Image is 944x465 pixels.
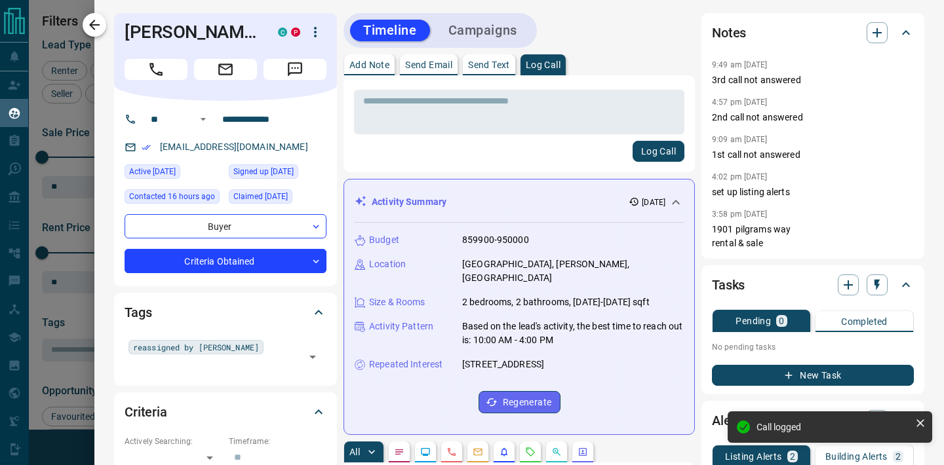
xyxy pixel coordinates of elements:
[229,436,326,447] p: Timeframe:
[841,317,888,326] p: Completed
[895,452,901,461] p: 2
[712,269,914,301] div: Tasks
[233,190,288,203] span: Claimed [DATE]
[278,28,287,37] div: condos.ca
[229,189,326,208] div: Thu Aug 14 2025
[125,302,151,323] h2: Tags
[736,316,771,325] p: Pending
[825,452,888,461] p: Building Alerts
[712,185,914,199] p: set up listing alerts
[369,233,399,247] p: Budget
[420,447,431,457] svg: Lead Browsing Activity
[394,447,404,457] svg: Notes
[125,249,326,273] div: Criteria Obtained
[499,447,509,457] svg: Listing Alerts
[369,358,442,371] p: Repeated Interest
[712,148,914,162] p: 1st call not answered
[473,447,483,457] svg: Emails
[195,111,211,127] button: Open
[712,365,914,386] button: New Task
[525,447,536,457] svg: Requests
[125,436,222,447] p: Actively Searching:
[790,452,795,461] p: 2
[468,60,510,69] p: Send Text
[233,165,294,178] span: Signed up [DATE]
[125,396,326,428] div: Criteria
[125,59,187,80] span: Call
[462,257,684,285] p: [GEOGRAPHIC_DATA], [PERSON_NAME], [GEOGRAPHIC_DATA]
[369,295,425,309] p: Size & Rooms
[125,164,222,183] div: Wed Aug 13 2025
[291,28,300,37] div: property.ca
[160,141,308,152] a: [EMAIL_ADDRESS][DOMAIN_NAME]
[462,233,529,247] p: 859900-950000
[142,143,151,152] svg: Email Verified
[349,60,389,69] p: Add Note
[462,358,544,371] p: [STREET_ADDRESS]
[125,214,326,238] div: Buyer
[712,111,914,124] p: 2nd call not answered
[435,20,530,41] button: Campaigns
[712,172,768,181] p: 4:02 pm [DATE]
[304,348,322,366] button: Open
[725,452,782,461] p: Listing Alerts
[479,391,560,413] button: Regenerate
[405,60,452,69] p: Send Email
[133,341,259,354] span: reassigned by [PERSON_NAME]
[712,17,914,48] div: Notes
[125,297,326,328] div: Tags
[551,447,562,457] svg: Opportunities
[229,164,326,183] div: Fri Sep 22 2023
[712,135,768,144] p: 9:09 am [DATE]
[462,320,684,347] p: Based on the lead's activity, the best time to reach out is: 10:00 AM - 4:00 PM
[526,60,560,69] p: Log Call
[712,405,914,436] div: Alerts
[633,141,684,162] button: Log Call
[369,320,433,333] p: Activity Pattern
[779,316,784,325] p: 0
[446,447,457,457] svg: Calls
[712,274,745,295] h2: Tasks
[462,295,650,309] p: 2 bedrooms, 2 bathrooms, [DATE]-[DATE] sqft
[264,59,326,80] span: Message
[349,447,360,456] p: All
[712,73,914,87] p: 3rd call not answered
[712,223,914,250] p: 1901 pilgrams way rental & sale
[125,401,167,422] h2: Criteria
[712,22,746,43] h2: Notes
[125,189,222,208] div: Mon Aug 18 2025
[712,337,914,357] p: No pending tasks
[372,195,446,209] p: Activity Summary
[712,410,746,431] h2: Alerts
[369,257,406,271] p: Location
[712,60,768,69] p: 9:49 am [DATE]
[129,165,176,178] span: Active [DATE]
[712,210,768,219] p: 3:58 pm [DATE]
[350,20,430,41] button: Timeline
[129,190,215,203] span: Contacted 16 hours ago
[712,98,768,107] p: 4:57 pm [DATE]
[757,422,910,432] div: Call logged
[194,59,257,80] span: Email
[642,196,665,208] p: [DATE]
[578,447,588,457] svg: Agent Actions
[355,190,684,214] div: Activity Summary[DATE]
[125,22,258,43] h1: [PERSON_NAME]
